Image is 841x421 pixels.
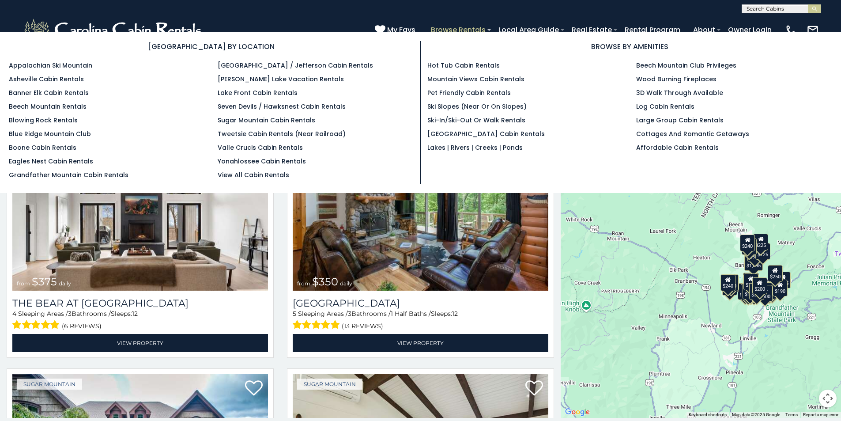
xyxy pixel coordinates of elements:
span: $350 [312,275,338,288]
a: Yonahlossee Cabin Rentals [218,157,306,166]
img: Grouse Moor Lodge [293,119,548,291]
div: $190 [743,273,758,289]
span: (13 reviews) [342,320,383,332]
a: Sugar Mountain Cabin Rentals [218,116,315,125]
a: The Bear At [GEOGRAPHIC_DATA] [12,297,268,309]
a: Asheville Cabin Rentals [9,75,84,83]
a: Sugar Mountain [17,379,82,390]
div: Sleeping Areas / Bathrooms / Sleeps: [293,309,548,332]
div: $155 [776,272,791,288]
a: 3D Walk Through Available [636,88,723,97]
div: $300 [743,273,758,290]
a: View Property [293,334,548,352]
a: My Favs [375,24,418,36]
a: Cottages and Romantic Getaways [636,129,749,138]
a: Log Cabin Rentals [636,102,694,111]
a: [PERSON_NAME] Lake Vacation Rentals [218,75,344,83]
span: My Favs [387,24,415,35]
a: View All Cabin Rentals [218,171,289,179]
div: $155 [741,284,756,300]
a: Lakes | Rivers | Creeks | Ponds [427,143,523,152]
img: White-1-2.png [22,17,205,43]
a: Valle Crucis Cabin Rentals [218,143,303,152]
a: Eagles Nest Cabin Rentals [9,157,93,166]
a: Local Area Guide [494,22,563,38]
a: [GEOGRAPHIC_DATA] / Jefferson Cabin Rentals [218,61,373,70]
span: daily [340,280,352,287]
div: $175 [743,283,758,300]
div: Sleeping Areas / Bathrooms / Sleeps: [12,309,268,332]
a: Add to favorites [245,379,263,398]
span: 3 [68,310,72,318]
div: $240 [720,274,735,291]
button: Map camera controls [819,390,837,407]
h3: The Bear At Sugar Mountain [12,297,268,309]
span: 12 [132,310,138,318]
span: from [17,280,30,287]
img: The Bear At Sugar Mountain [12,119,268,291]
img: Google [563,406,592,418]
a: [GEOGRAPHIC_DATA] Cabin Rentals [427,129,545,138]
a: Real Estate [567,22,616,38]
h3: [GEOGRAPHIC_DATA] BY LOCATION [9,41,414,52]
span: (6 reviews) [62,320,102,332]
div: $350 [750,283,765,300]
a: Owner Login [724,22,776,38]
a: Browse Rentals [426,22,490,38]
a: Blowing Rock Rentals [9,116,78,125]
a: Banner Elk Cabin Rentals [9,88,89,97]
a: Rental Program [620,22,685,38]
span: 12 [452,310,458,318]
div: $125 [755,243,770,260]
h3: Grouse Moor Lodge [293,297,548,309]
span: 5 [293,310,296,318]
a: Affordable Cabin Rentals [636,143,719,152]
a: Add to favorites [525,379,543,398]
span: daily [59,280,71,287]
div: $200 [752,277,767,294]
a: Tweetsie Cabin Rentals (Near Railroad) [218,129,346,138]
a: Report a map error [803,412,838,417]
div: $1,095 [744,254,763,271]
span: Map data ©2025 Google [732,412,780,417]
a: Ski-in/Ski-Out or Walk Rentals [427,116,525,125]
a: Wood Burning Fireplaces [636,75,717,83]
a: Open this area in Google Maps (opens a new window) [563,406,592,418]
span: from [297,280,310,287]
h3: BROWSE BY AMENITIES [427,41,833,52]
a: Sugar Mountain [297,379,362,390]
a: Appalachian Ski Mountain [9,61,92,70]
a: Lake Front Cabin Rentals [218,88,298,97]
button: Keyboard shortcuts [689,412,727,418]
div: $225 [754,234,769,250]
a: Mountain Views Cabin Rentals [427,75,524,83]
span: 1 Half Baths / [391,310,431,318]
div: $195 [762,282,777,299]
a: About [689,22,720,38]
a: Beech Mountain Rentals [9,102,87,111]
a: Ski Slopes (Near or On Slopes) [427,102,527,111]
a: Terms [785,412,798,417]
div: $250 [768,265,783,282]
a: [GEOGRAPHIC_DATA] [293,297,548,309]
a: Beech Mountain Club Privileges [636,61,736,70]
img: mail-regular-white.png [807,24,819,36]
div: $240 [740,235,755,251]
a: Large Group Cabin Rentals [636,116,724,125]
a: Blue Ridge Mountain Club [9,129,91,138]
a: Hot Tub Cabin Rentals [427,61,500,70]
span: $375 [32,275,57,288]
a: View Property [12,334,268,352]
a: Grouse Moor Lodge from $350 daily [293,119,548,291]
img: phone-regular-white.png [785,24,797,36]
a: Pet Friendly Cabin Rentals [427,88,511,97]
a: Seven Devils / Hawksnest Cabin Rentals [218,102,346,111]
span: 3 [348,310,351,318]
a: Boone Cabin Rentals [9,143,76,152]
a: The Bear At Sugar Mountain from $375 daily [12,119,268,291]
div: $190 [773,280,788,296]
a: Grandfather Mountain Cabin Rentals [9,171,128,179]
span: 4 [12,310,16,318]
